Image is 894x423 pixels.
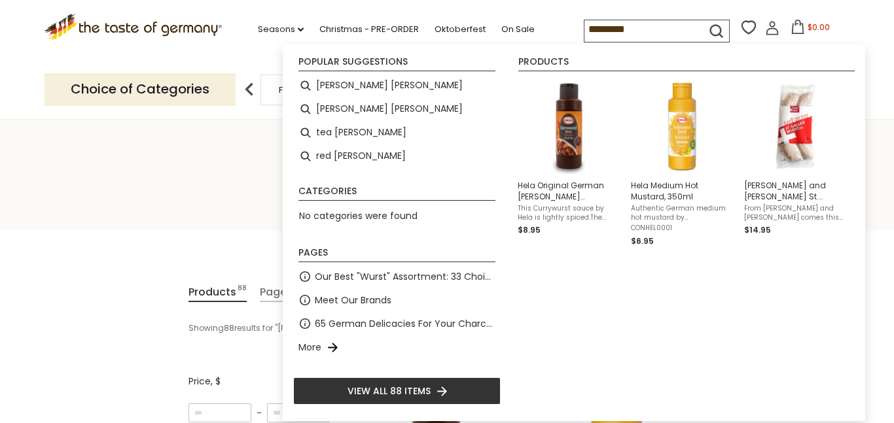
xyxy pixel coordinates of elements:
button: $0.00 [782,20,838,39]
span: Hela Original German [PERSON_NAME] [PERSON_NAME] Sauce, 300ml [518,180,620,202]
a: View Pages Tab [260,283,298,302]
a: Hela Mild Currywurst SauceHela Original German [PERSON_NAME] [PERSON_NAME] Sauce, 300mlThis Curry... [518,79,620,248]
b: 88 [224,322,234,334]
li: curry wurst [293,74,501,97]
input: Maximum value [267,403,330,422]
span: $8.95 [518,224,541,235]
a: On Sale [501,22,535,37]
li: Meet Our Brands [293,288,501,312]
a: Our Best "Wurst" Assortment: 33 Choices For The Grillabend [315,269,495,284]
li: red wurst [293,144,501,168]
p: Choice of Categories [45,73,236,105]
li: weiss wurst [293,97,501,121]
span: View all 88 items [348,384,431,398]
li: Hela Medium Hot Mustard, 350ml [626,74,739,253]
li: View all 88 items [293,377,501,405]
a: Oktoberfest [435,22,486,37]
li: Products [518,57,855,71]
img: Schaller and Weber Sankt Galler Wurst [748,79,843,174]
span: CONHEL0001 [631,224,734,233]
span: $14.95 [744,224,771,235]
a: 65 German Delicacies For Your Charcuterie Board [315,316,495,331]
span: Price [188,375,221,388]
a: Christmas - PRE-ORDER [319,22,419,37]
img: Hela Mild Currywurst Sauce [522,79,617,174]
a: Meet Our Brands [315,293,391,308]
li: 65 German Delicacies For Your Charcuterie Board [293,312,501,335]
a: Schaller and Weber Sankt Galler Wurst[PERSON_NAME] and [PERSON_NAME] St. [PERSON_NAME] Weisswurst... [744,79,847,248]
h1: Search results [41,175,853,205]
span: Hela Medium Hot Mustard, 350ml [631,180,734,202]
span: $6.95 [631,235,654,246]
li: Pages [298,248,495,262]
a: View Products Tab [188,283,247,302]
li: Our Best "Wurst" Assortment: 33 Choices For The Grillabend [293,265,501,288]
span: From [PERSON_NAME] and [PERSON_NAME] comes this pack of 2 authentic, beloved Swiss veal and pork ... [744,204,847,222]
div: Instant Search Results [283,44,865,421]
span: – [251,407,267,419]
a: Food By Category [279,85,355,95]
span: 88 [238,283,247,301]
span: $0.00 [808,22,830,33]
span: [PERSON_NAME] and [PERSON_NAME] St. [PERSON_NAME] Weisswurst, 10 oz. [744,180,847,202]
div: Showing results for " " [188,317,506,339]
li: Popular suggestions [298,57,495,71]
span: No categories were found [299,209,418,222]
span: , $ [211,375,221,388]
li: Hela Original German Curry Wurst Sauce, 300ml [512,74,626,253]
li: Categories [298,186,495,201]
img: previous arrow [236,76,262,103]
a: Seasons [258,22,304,37]
li: tea wurst [293,121,501,144]
span: This Currywurst sauce by Hela is lightly spiced.The classic among all [PERSON_NAME] ketchups in [... [518,204,620,222]
span: Authentic German medium hot mustard by [PERSON_NAME]. Made with fine-grained, selected mustard se... [631,204,734,222]
li: Schaller and Weber St. Galler Weisswurst, 10 oz. [739,74,852,253]
input: Minimum value [188,403,251,422]
a: Hela Medium Hot Mustard, 350mlAuthentic German medium hot mustard by [PERSON_NAME]. Made with fin... [631,79,734,248]
li: More [293,335,501,359]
